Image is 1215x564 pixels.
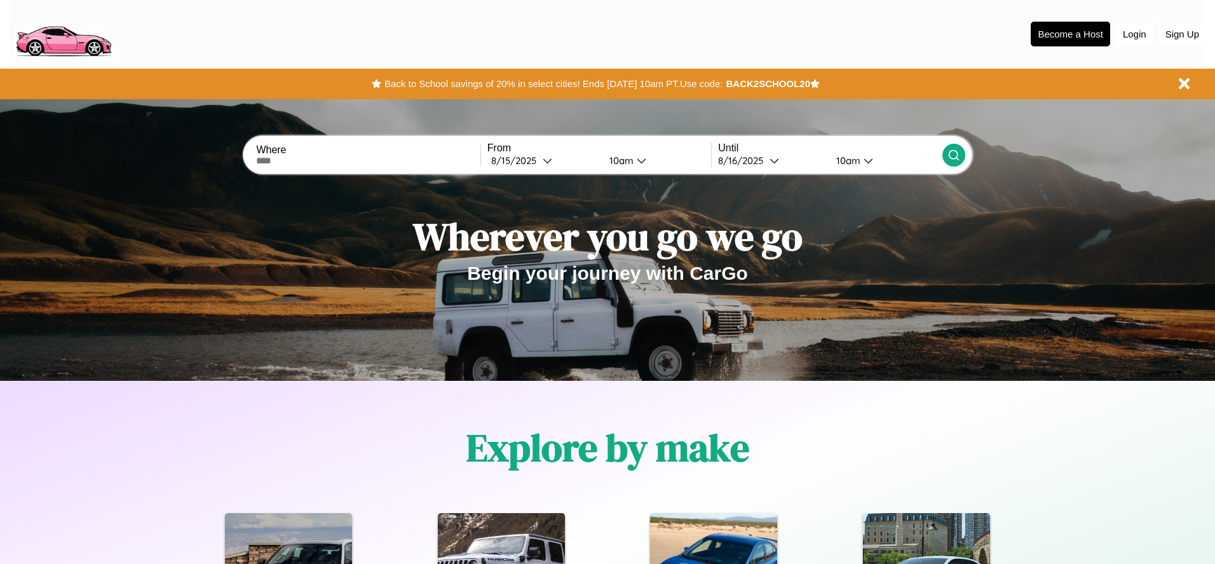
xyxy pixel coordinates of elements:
div: 10am [830,155,864,167]
button: Back to School savings of 20% in select cities! Ends [DATE] 10am PT.Use code: [381,75,726,93]
h1: Explore by make [466,422,749,474]
div: 8 / 15 / 2025 [491,155,543,167]
button: 10am [599,154,711,167]
button: 10am [826,154,942,167]
b: BACK2SCHOOL20 [726,78,810,89]
label: Until [718,142,942,154]
label: From [487,142,711,154]
button: Login [1117,22,1153,46]
div: 8 / 16 / 2025 [718,155,770,167]
img: logo [10,6,117,60]
div: 10am [603,155,637,167]
button: Become a Host [1031,22,1110,46]
button: 8/15/2025 [487,154,599,167]
label: Where [256,144,480,156]
button: Sign Up [1159,22,1205,46]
